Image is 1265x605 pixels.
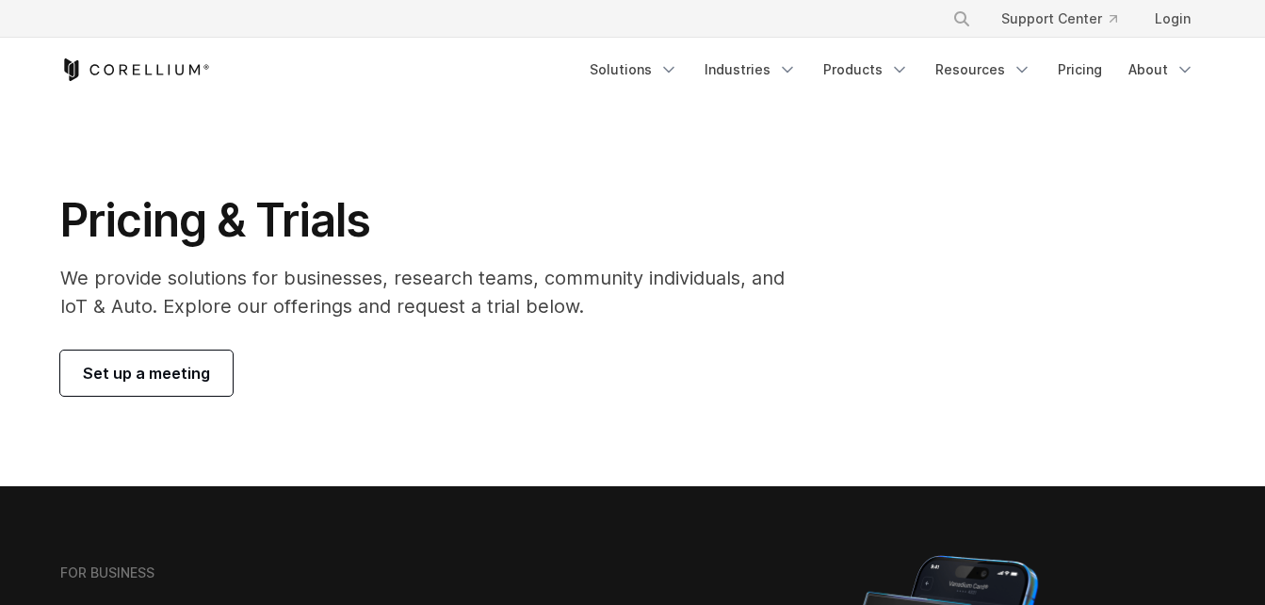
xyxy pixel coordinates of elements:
a: Solutions [578,53,689,87]
a: Resources [924,53,1043,87]
p: We provide solutions for businesses, research teams, community individuals, and IoT & Auto. Explo... [60,264,811,320]
div: Navigation Menu [578,53,1206,87]
a: Set up a meeting [60,351,233,396]
button: Search [945,2,979,36]
h1: Pricing & Trials [60,192,811,249]
span: Set up a meeting [83,362,210,384]
div: Navigation Menu [930,2,1206,36]
a: Pricing [1046,53,1113,87]
a: Products [812,53,920,87]
a: About [1117,53,1206,87]
h6: FOR BUSINESS [60,564,154,581]
a: Support Center [986,2,1132,36]
a: Corellium Home [60,58,210,81]
a: Login [1140,2,1206,36]
a: Industries [693,53,808,87]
